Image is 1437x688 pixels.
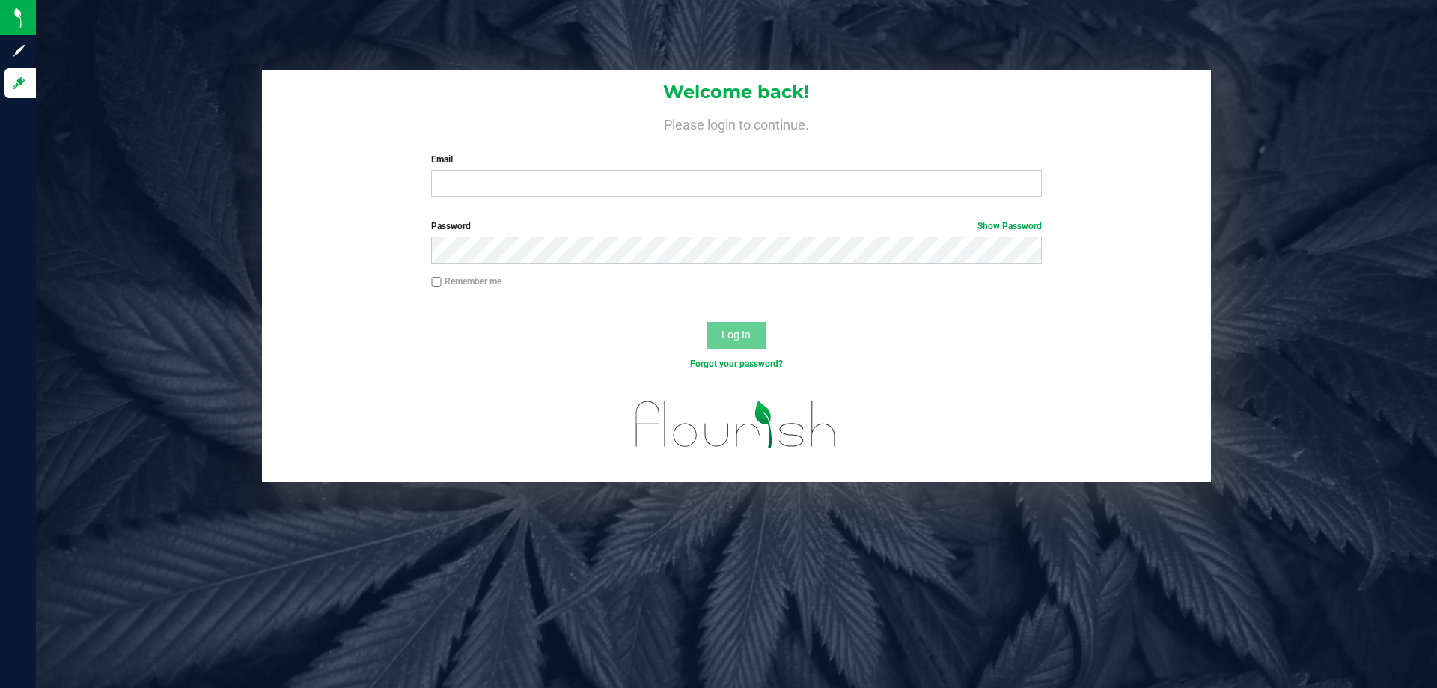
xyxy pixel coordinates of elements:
[977,221,1042,231] a: Show Password
[617,386,855,463] img: flourish_logo.svg
[431,153,1041,166] label: Email
[262,82,1211,102] h1: Welcome back!
[721,329,751,341] span: Log In
[262,114,1211,132] h4: Please login to continue.
[11,76,26,91] inline-svg: Log in
[690,359,783,369] a: Forgot your password?
[707,322,766,349] button: Log In
[431,277,442,287] input: Remember me
[431,221,471,231] span: Password
[11,43,26,58] inline-svg: Sign up
[431,275,501,288] label: Remember me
